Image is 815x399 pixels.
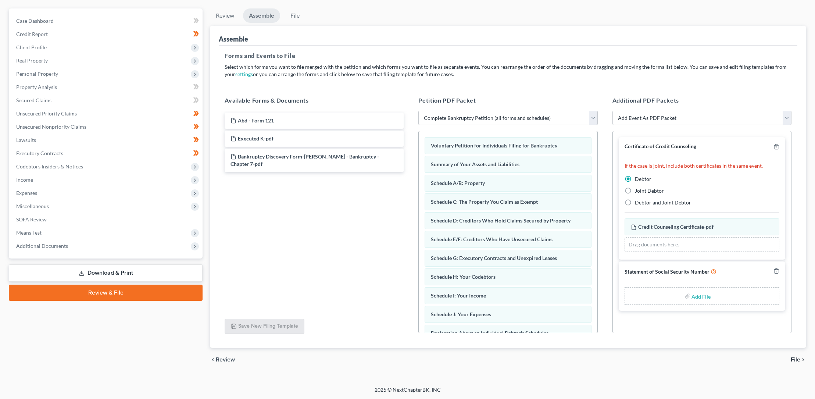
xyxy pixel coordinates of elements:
span: Schedule E/F: Creditors Who Have Unsecured Claims [431,236,553,242]
h5: Available Forms & Documents [225,96,404,105]
span: Miscellaneous [16,203,49,209]
span: Debtor [635,176,651,182]
span: Case Dashboard [16,18,54,24]
span: Credit Counseling Certificate-pdf [638,224,714,230]
h5: Forms and Events to File [225,51,791,60]
span: Abd - Form 121 [238,117,274,124]
span: Joint Debtor [635,188,664,194]
span: Schedule I: Your Income [431,292,486,299]
span: Declaration About an Individual Debtor's Schedules [431,330,548,336]
span: Lawsuits [16,137,36,143]
span: Personal Property [16,71,58,77]
button: chevron_left Review [210,357,242,363]
span: Additional Documents [16,243,68,249]
span: Executed K-pdf [238,135,274,142]
span: File [791,357,800,363]
span: Property Analysis [16,84,57,90]
a: Download & Print [9,264,203,282]
a: Lawsuits [10,133,203,147]
h5: Additional PDF Packets [612,96,791,105]
span: Executory Contracts [16,150,63,156]
div: Drag documents here. [625,237,779,252]
a: Executory Contracts [10,147,203,160]
a: Review & File [9,285,203,301]
span: Schedule C: The Property You Claim as Exempt [431,199,538,205]
span: Certificate of Credit Counseling [625,143,696,149]
span: Codebtors Insiders & Notices [16,163,83,170]
span: Schedule G: Executory Contracts and Unexpired Leases [431,255,557,261]
span: Debtor and Joint Debtor [635,199,691,206]
span: Schedule J: Your Expenses [431,311,491,317]
a: Case Dashboard [10,14,203,28]
span: Secured Claims [16,97,51,103]
a: Unsecured Nonpriority Claims [10,120,203,133]
span: Petition PDF Packet [418,97,476,104]
span: Schedule A/B: Property [431,180,485,186]
p: If the case is joint, include both certificates in the same event. [625,162,779,170]
a: File [283,8,307,23]
span: Schedule D: Creditors Who Hold Claims Secured by Property [431,217,571,224]
span: Voluntary Petition for Individuals Filing for Bankruptcy [431,142,557,149]
i: chevron_left [210,357,216,363]
span: Bankruptcy Discovery Form-[PERSON_NAME] - Bankruptcy - Chapter 7-pdf [230,153,379,167]
div: Assemble [219,35,248,43]
span: Means Test [16,229,42,236]
span: Expenses [16,190,37,196]
a: Assemble [243,8,280,23]
span: Client Profile [16,44,47,50]
a: settings [235,71,253,77]
a: Property Analysis [10,81,203,94]
a: Unsecured Priority Claims [10,107,203,120]
span: Unsecured Nonpriority Claims [16,124,86,130]
span: Credit Report [16,31,48,37]
span: Income [16,177,33,183]
button: Save New Filing Template [225,319,304,334]
i: chevron_right [800,357,806,363]
span: Statement of Social Security Number [625,268,709,275]
span: Schedule H: Your Codebtors [431,274,496,280]
span: Review [216,357,235,363]
span: Unsecured Priority Claims [16,110,77,117]
a: Secured Claims [10,94,203,107]
a: Credit Report [10,28,203,41]
p: Select which forms you want to file merged with the petition and which forms you want to file as ... [225,63,791,78]
span: Real Property [16,57,48,64]
span: SOFA Review [16,216,47,222]
span: Summary of Your Assets and Liabilities [431,161,519,167]
a: SOFA Review [10,213,203,226]
a: Review [210,8,240,23]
